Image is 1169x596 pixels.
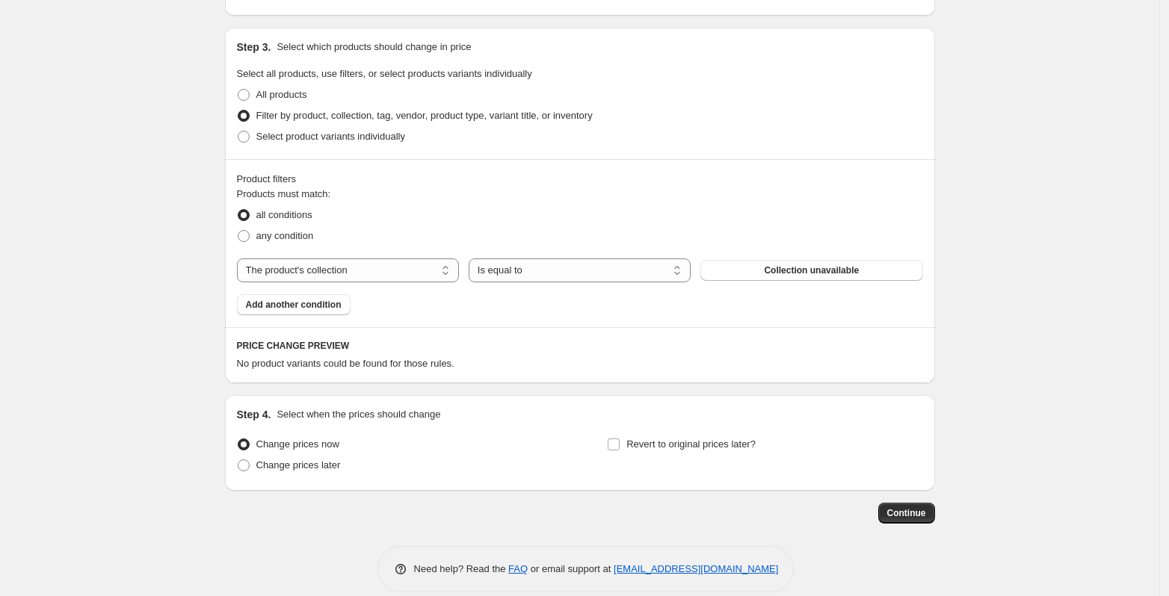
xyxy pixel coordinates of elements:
[878,503,935,524] button: Continue
[700,260,922,281] button: Collection unavailable
[237,358,454,369] span: No product variants could be found for those rules.
[237,188,331,199] span: Products must match:
[256,89,307,100] span: All products
[887,507,926,519] span: Continue
[764,264,859,276] span: Collection unavailable
[256,110,593,121] span: Filter by product, collection, tag, vendor, product type, variant title, or inventory
[237,340,923,352] h6: PRICE CHANGE PREVIEW
[256,438,339,450] span: Change prices now
[256,209,312,220] span: all conditions
[256,131,405,142] span: Select product variants individually
[277,40,471,55] p: Select which products should change in price
[237,68,532,79] span: Select all products, use filters, or select products variants individually
[237,294,351,315] button: Add another condition
[528,563,614,574] span: or email support at
[256,459,341,471] span: Change prices later
[237,40,271,55] h2: Step 3.
[614,563,778,574] a: [EMAIL_ADDRESS][DOMAIN_NAME]
[237,407,271,422] h2: Step 4.
[246,299,342,311] span: Add another condition
[508,563,528,574] a: FAQ
[414,563,509,574] span: Need help? Read the
[277,407,440,422] p: Select when the prices should change
[237,172,923,187] div: Product filters
[256,230,314,241] span: any condition
[626,438,756,450] span: Revert to original prices later?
